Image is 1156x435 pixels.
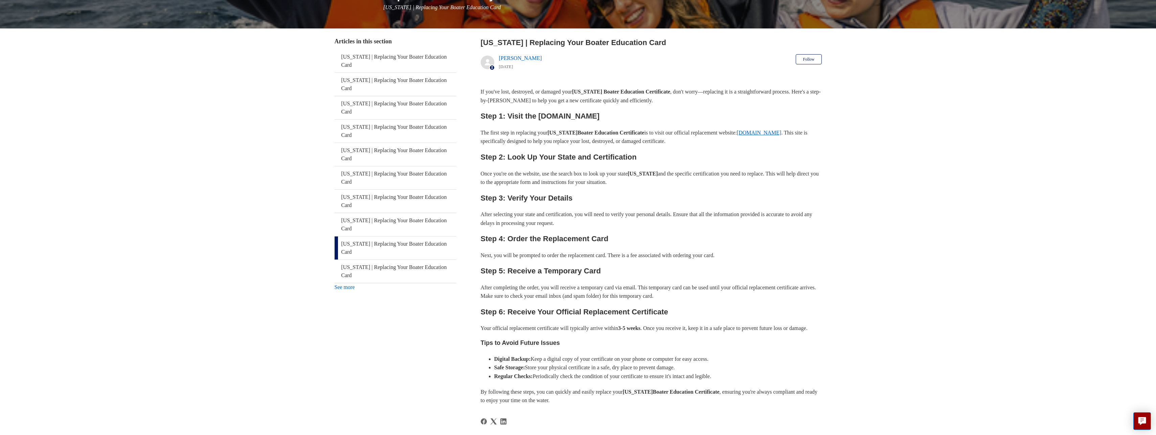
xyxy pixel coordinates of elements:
li: Periodically check the condition of your certificate to ensure it's intact and legible. [494,372,822,381]
h2: Step 4: Order the Replacement Card [481,233,822,245]
a: X Corp [491,418,497,424]
strong: Digital Backup: [494,356,531,362]
a: [US_STATE] | Replacing Your Boater Education Card [335,96,456,119]
p: If you've lost, destroyed, or damaged your , don't worry—replacing it is a straightforward proces... [481,87,822,105]
time: 05/22/2024, 14:16 [499,64,513,69]
h2: Step 5: Receive a Temporary Card [481,265,822,277]
strong: [US_STATE] [628,171,658,177]
a: Facebook [481,418,487,424]
h2: Step 1: Visit the [DOMAIN_NAME] [481,110,822,122]
p: The first step in replacing your is to visit our official replacement website: . This site is spe... [481,128,822,146]
p: Your official replacement certificate will typically arrive within . Once you receive it, keep it... [481,324,822,333]
a: [US_STATE] | Replacing Your Boater Education Card [335,260,456,283]
a: [US_STATE] | Replacing Your Boater Education Card [335,120,456,143]
h2: Tennessee | Replacing Your Boater Education Card [481,37,822,48]
strong: Regular Checks: [494,373,533,379]
a: [DOMAIN_NAME] [737,130,781,136]
a: [US_STATE] | Replacing Your Boater Education Card [335,49,456,72]
strong: [US_STATE] [547,130,577,136]
strong: [US_STATE] [622,389,653,395]
svg: Share this page on LinkedIn [500,418,506,424]
span: Articles in this section [335,38,392,45]
svg: Share this page on Facebook [481,418,487,424]
h2: Step 2: Look Up Your State and Certification [481,151,822,163]
a: [US_STATE] | Replacing Your Boater Education Card [335,236,456,260]
a: [US_STATE] | Replacing Your Boater Education Card [335,190,456,213]
a: [US_STATE] | Replacing Your Boater Education Card [335,213,456,236]
h3: Tips to Avoid Future Issues [481,338,822,348]
h2: Step 3: Verify Your Details [481,192,822,204]
p: Once you're on the website, use the search box to look up your state and the specific certificati... [481,169,822,187]
svg: Share this page on X Corp [491,418,497,424]
p: Next, you will be prompted to order the replacement card. There is a fee associated with ordering... [481,251,822,260]
p: By following these steps, you can quickly and easily replace your , ensuring you're always compli... [481,388,822,405]
li: Keep a digital copy of your certificate on your phone or computer for easy access. [494,355,822,364]
a: [PERSON_NAME] [499,55,542,61]
p: After selecting your state and certification, you will need to verify your personal details. Ensu... [481,210,822,227]
button: Live chat [1133,412,1151,430]
a: [US_STATE] | Replacing Your Boater Education Card [335,73,456,96]
strong: Safe Storage: [494,365,525,370]
strong: 3-5 weeks [618,325,640,331]
a: See more [335,284,355,290]
strong: [US_STATE] Boater Education Certificate [572,89,670,95]
a: [US_STATE] | Replacing Your Boater Education Card [335,166,456,189]
strong: Boater Education Certificate [653,389,720,395]
h2: Step 6: Receive Your Official Replacement Certificate [481,306,822,318]
p: After completing the order, you will receive a temporary card via email. This temporary card can ... [481,283,822,301]
li: Store your physical certificate in a safe, dry place to prevent damage. [494,363,822,372]
a: LinkedIn [500,418,506,424]
a: [US_STATE] | Replacing Your Boater Education Card [335,143,456,166]
button: Follow Article [796,54,821,64]
strong: Boater Education Certificate [577,130,644,136]
span: [US_STATE] | Replacing Your Boater Education Card [383,4,501,10]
